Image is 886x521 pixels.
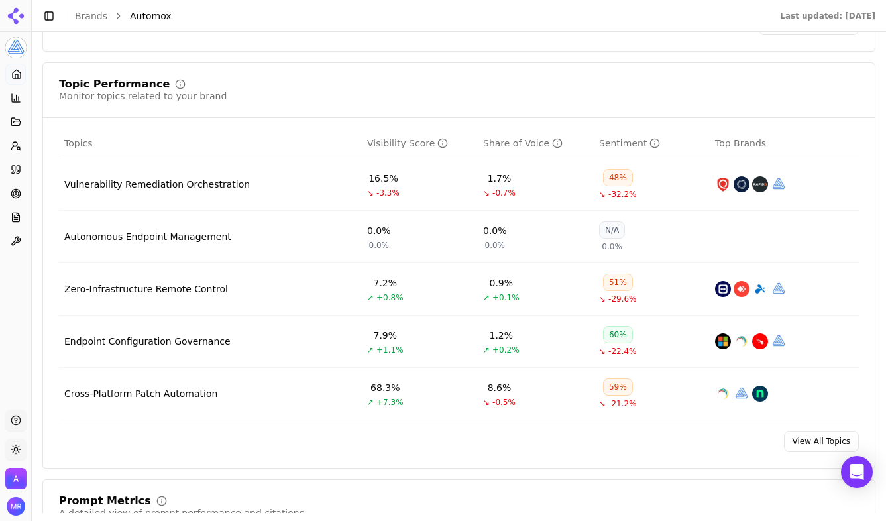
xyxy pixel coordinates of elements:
[771,176,787,192] img: automox
[64,282,228,296] a: Zero-Infrastructure Remote Control
[734,333,749,349] img: manageengine
[492,345,520,355] span: +0.2%
[485,240,506,251] span: 0.0%
[59,89,227,103] div: Monitor topics related to your brand
[374,276,398,290] div: 7.2%
[603,378,633,396] div: 59%
[59,79,170,89] div: Topic Performance
[5,37,27,58] img: Automox
[492,188,516,198] span: -0.7%
[599,346,606,357] span: ↘
[488,172,512,185] div: 1.7%
[130,9,172,23] span: Automox
[7,497,25,516] button: Open user button
[784,431,859,452] a: View All Topics
[771,281,787,297] img: automox
[599,137,660,150] div: Sentiment
[752,333,768,349] img: crowdstrike
[771,333,787,349] img: automox
[752,176,768,192] img: rapid7
[715,281,731,297] img: teamviewer
[715,176,731,192] img: qualys
[367,224,391,237] div: 0.0%
[7,497,25,516] img: Maddie Regis
[370,381,400,394] div: 68.3%
[608,398,636,409] span: -21.2%
[490,329,514,342] div: 1.2%
[734,176,749,192] img: tenable
[376,397,404,408] span: +7.3%
[492,292,520,303] span: +0.1%
[715,333,731,349] img: microsoft
[492,397,516,408] span: -0.5%
[75,9,753,23] nav: breadcrumb
[367,292,374,303] span: ↗
[599,221,625,239] div: N/A
[483,292,490,303] span: ↗
[367,397,374,408] span: ↗
[368,172,398,185] div: 16.5%
[376,188,400,198] span: -3.3%
[608,346,636,357] span: -22.4%
[734,386,749,402] img: automox
[490,276,514,290] div: 0.9%
[59,129,859,420] div: Data table
[483,224,507,237] div: 0.0%
[64,230,231,243] a: Autonomous Endpoint Management
[780,11,875,21] div: Last updated: [DATE]
[64,335,231,348] a: Endpoint Configuration Governance
[752,281,768,297] img: splashtop
[374,329,398,342] div: 7.9%
[478,129,594,158] th: shareOfVoice
[5,37,27,58] button: Current brand: Automox
[599,398,606,409] span: ↘
[734,281,749,297] img: anydesk
[603,169,633,186] div: 48%
[752,386,768,402] img: ninjaone
[710,129,859,158] th: Top Brands
[376,292,404,303] span: +0.8%
[59,129,362,158] th: Topics
[367,345,374,355] span: ↗
[5,468,27,489] button: Open organization switcher
[599,189,606,200] span: ↘
[64,178,250,191] a: Vulnerability Remediation Orchestration
[603,326,633,343] div: 60%
[599,294,606,304] span: ↘
[369,240,390,251] span: 0.0%
[376,345,404,355] span: +1.1%
[715,386,731,402] img: manageengine
[483,188,490,198] span: ↘
[483,397,490,408] span: ↘
[488,381,512,394] div: 8.6%
[483,345,490,355] span: ↗
[362,129,478,158] th: visibilityScore
[64,137,93,150] span: Topics
[367,137,448,150] div: Visibility Score
[594,129,710,158] th: sentiment
[483,137,563,150] div: Share of Voice
[715,137,766,150] span: Top Brands
[59,506,304,520] div: A detailed view of prompt performance and citations
[75,11,107,21] a: Brands
[608,189,636,200] span: -32.2%
[64,387,217,400] a: Cross-Platform Patch Automation
[602,241,622,252] span: 0.0%
[59,496,151,506] div: Prompt Metrics
[367,188,374,198] span: ↘
[603,274,633,291] div: 51%
[608,294,636,304] span: -29.6%
[5,468,27,489] img: Automox
[841,456,873,488] div: Open Intercom Messenger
